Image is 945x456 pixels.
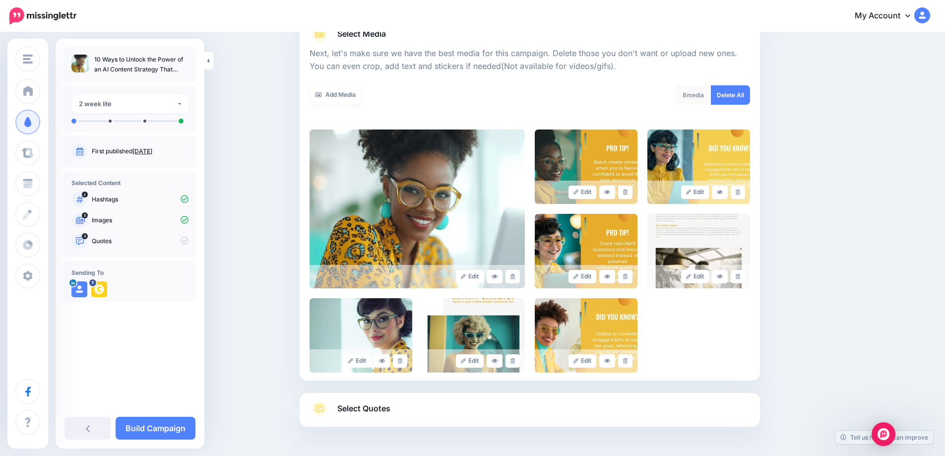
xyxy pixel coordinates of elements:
img: 6490224aeefe9922d0c2eaec1b4fbf1c_large.jpg [647,214,750,288]
a: Edit [343,354,372,368]
div: media [675,85,711,105]
p: 10 Ways to Unlock the Power of an AI Content Strategy That Converts [94,55,189,74]
a: Select Quotes [310,401,750,427]
span: 4 [82,192,88,197]
a: My Account [845,4,930,28]
span: 9 [82,233,88,239]
a: Edit [568,354,597,368]
a: Delete All [711,85,750,105]
span: Select Media [337,27,386,41]
img: 196676706_108571301444091_499029507392834038_n-bsa103351.png [91,281,107,297]
div: 2 week lite [79,98,177,110]
a: Edit [681,270,709,283]
p: Hashtags [92,195,189,204]
img: 5ec9a4bd9252a4fa1e8399c856b8b7c7_large.jpg [535,298,637,373]
p: First published [92,147,189,156]
img: b4d40995d9cf096b56943eb01dfb7fa5_large.jpg [535,130,637,204]
img: menu.png [23,55,33,64]
p: Next, let's make sure we have the best media for this campaign. Delete those you don't want or up... [310,47,750,73]
p: Quotes [92,237,189,246]
img: c024e138efa23e93fe36d26cbcc75271_large.jpg [310,130,525,288]
span: 8 [683,91,687,99]
img: 4698d6fa6ffc929d8553693c81de6f5a_large.jpg [535,214,637,288]
img: user_default_image.png [71,281,87,297]
div: Open Intercom Messenger [872,422,895,446]
a: Edit [681,186,709,199]
a: Edit [456,270,484,283]
a: Add Media [310,85,362,105]
a: Edit [568,270,597,283]
img: 3afb0a3e2b56d974606f70eee452fbbd_large.jpg [647,130,750,204]
img: 30fb2e1ec97571461cda8a9a61e8f753_large.jpg [310,298,412,373]
a: Select Media [310,26,750,42]
span: Select Quotes [337,402,390,415]
div: Select Media [310,42,750,373]
h4: Selected Content [71,179,189,187]
img: 7c8911172972c9cac00fd173c9e89df8_large.jpg [422,298,525,373]
a: Tell us how we can improve [835,431,933,444]
button: 2 week lite [71,94,189,114]
span: 8 [82,212,88,218]
img: c024e138efa23e93fe36d26cbcc75271_thumb.jpg [71,55,89,72]
a: Edit [568,186,597,199]
a: Edit [456,354,484,368]
p: Images [92,216,189,225]
a: [DATE] [132,147,152,155]
h4: Sending To [71,269,189,276]
img: Missinglettr [9,7,76,24]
